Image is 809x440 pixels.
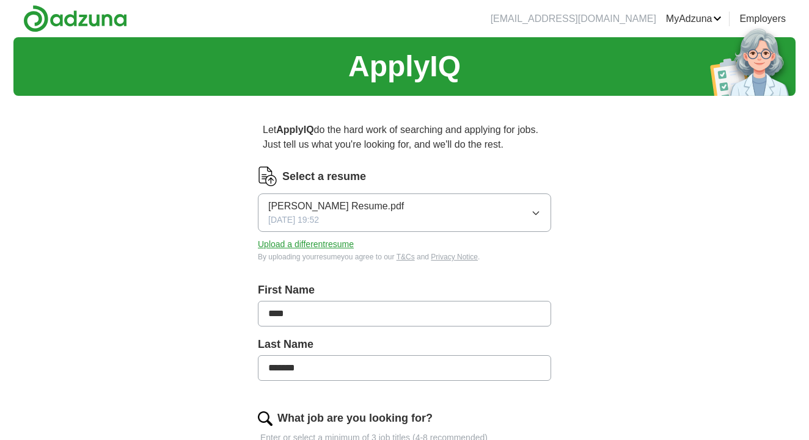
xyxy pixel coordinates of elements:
a: Privacy Notice [431,253,478,261]
div: By uploading your resume you agree to our and . [258,251,551,262]
p: Let do the hard work of searching and applying for jobs. Just tell us what you're looking for, an... [258,118,551,157]
label: Last Name [258,336,551,353]
label: Select a resume [282,168,366,185]
h1: ApplyIQ [348,45,461,88]
button: [PERSON_NAME] Resume.pdf[DATE] 19:52 [258,193,551,232]
img: CV Icon [258,167,277,186]
strong: ApplyIQ [276,124,313,135]
label: First Name [258,282,551,298]
button: Upload a differentresume [258,238,354,251]
span: [DATE] 19:52 [268,214,319,226]
img: search.png [258,411,273,426]
a: MyAdzuna [666,12,722,26]
label: What job are you looking for? [277,410,433,427]
img: Adzuna logo [23,5,127,32]
a: T&Cs [397,253,415,261]
span: [PERSON_NAME] Resume.pdf [268,199,404,214]
li: [EMAIL_ADDRESS][DOMAIN_NAME] [491,12,656,26]
a: Employers [739,12,786,26]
